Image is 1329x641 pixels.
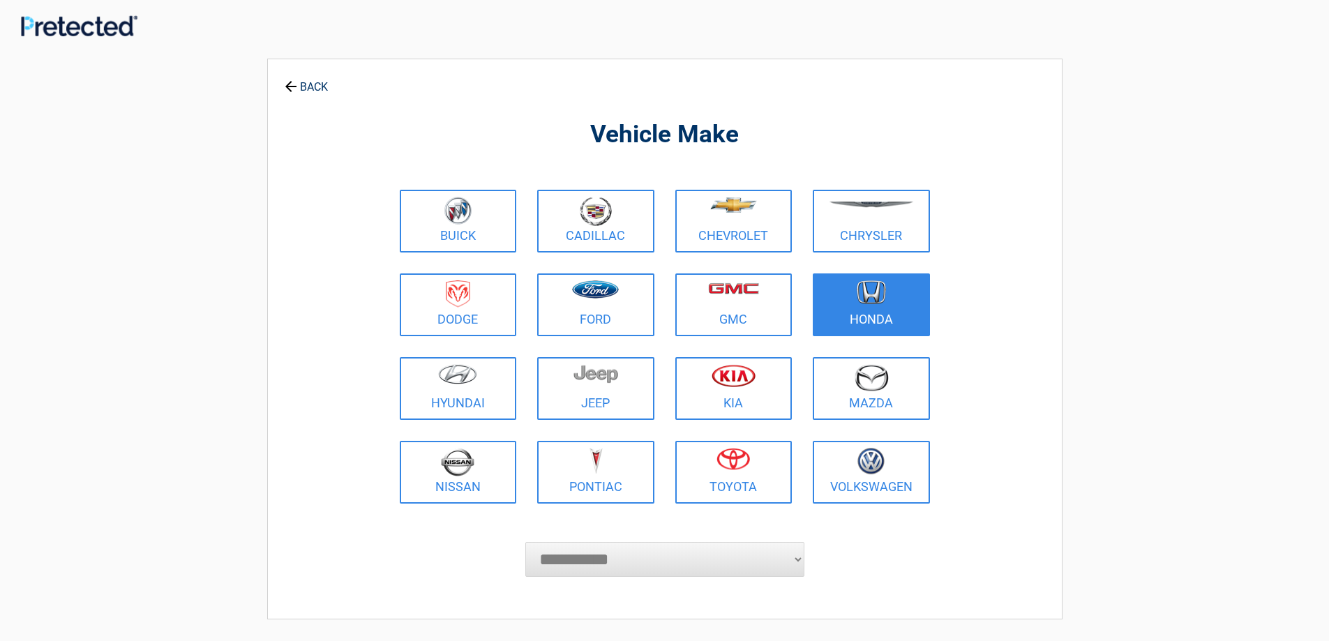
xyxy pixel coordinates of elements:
[857,448,885,475] img: volkswagen
[589,448,603,474] img: pontiac
[675,357,793,420] a: Kia
[712,364,756,387] img: kia
[813,441,930,504] a: Volkswagen
[573,364,618,384] img: jeep
[857,280,886,305] img: honda
[446,280,470,308] img: dodge
[813,190,930,252] a: Chrysler
[537,357,654,420] a: Jeep
[400,273,517,336] a: Dodge
[396,119,933,151] h2: Vehicle Make
[708,282,759,294] img: gmc
[444,197,472,225] img: buick
[537,441,654,504] a: Pontiac
[537,273,654,336] a: Ford
[400,441,517,504] a: Nissan
[572,280,619,299] img: ford
[21,15,137,36] img: Main Logo
[580,197,612,226] img: cadillac
[813,357,930,420] a: Mazda
[400,190,517,252] a: Buick
[854,364,889,391] img: mazda
[813,273,930,336] a: Honda
[282,68,331,93] a: BACK
[675,273,793,336] a: GMC
[829,202,914,208] img: chrysler
[675,441,793,504] a: Toyota
[710,197,757,213] img: chevrolet
[400,357,517,420] a: Hyundai
[441,448,474,476] img: nissan
[537,190,654,252] a: Cadillac
[675,190,793,252] a: Chevrolet
[716,448,750,470] img: toyota
[438,364,477,384] img: hyundai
